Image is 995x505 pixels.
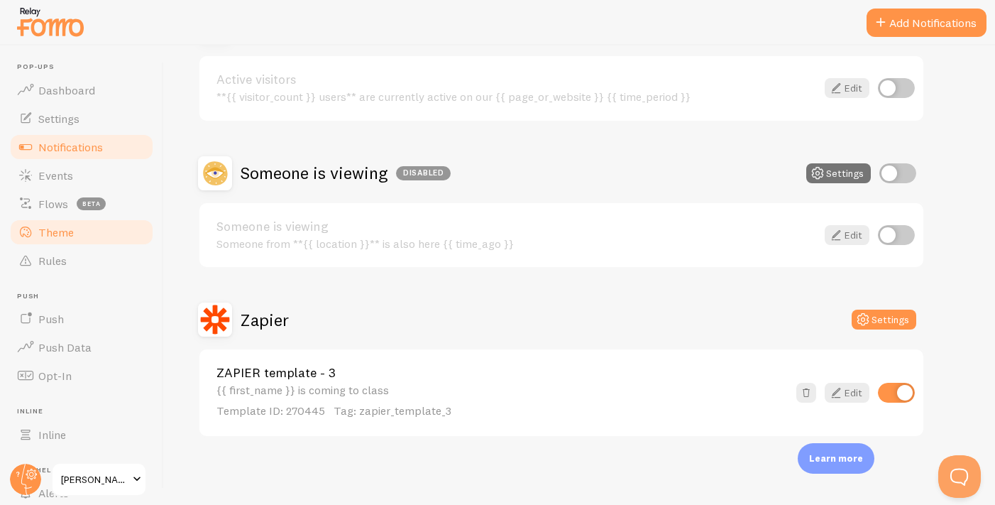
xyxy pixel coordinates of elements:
a: Push Data [9,333,155,362]
div: Disabled [396,166,451,180]
span: Rules [38,254,67,268]
h2: Zapier [241,309,289,331]
a: Rules [9,246,155,275]
span: Push [17,292,155,301]
a: Edit [825,383,869,403]
a: Inline [9,420,155,449]
button: Settings [806,163,871,183]
a: Edit [825,78,869,98]
div: **{{ visitor_count }} users** are currently active on our {{ page_or_website }} {{ time_period }} [216,90,816,103]
span: [PERSON_NAME] [61,471,128,488]
a: Events [9,161,155,190]
a: Settings [9,104,155,133]
span: Inline [17,407,155,416]
a: Dashboard [9,76,155,104]
span: Events [38,168,73,183]
iframe: Help Scout Beacon - Open [938,455,981,498]
a: Edit [825,225,869,245]
span: Pop-ups [17,63,155,72]
img: fomo-relay-logo-orange.svg [15,4,86,40]
span: Tag: zapier_template_3 [334,403,451,418]
a: Theme [9,218,155,246]
a: Flows beta [9,190,155,218]
h2: Someone is viewing [241,162,451,184]
span: Opt-In [38,369,72,383]
a: Opt-In [9,362,155,390]
button: Settings [852,310,916,330]
span: Notifications [38,140,103,154]
span: Push [38,312,64,326]
a: [PERSON_NAME] [51,462,147,496]
p: Learn more [809,452,863,465]
a: Someone is viewing [216,220,816,233]
a: Active visitors [216,73,816,86]
a: ZAPIER template - 3 [216,366,788,379]
span: Theme [38,225,74,239]
a: Push [9,305,155,333]
span: Inline [38,428,66,442]
img: Someone is viewing [198,156,232,190]
span: Dashboard [38,83,95,97]
div: Someone from **{{ location }}** is also here {{ time_ago }} [216,237,816,250]
span: Push Data [38,340,92,354]
span: Settings [38,112,79,126]
span: beta [77,197,106,210]
span: Flows [38,197,68,211]
span: Template ID: 270445 [216,403,325,418]
div: {{ first_name }} is coming to class [216,384,788,418]
a: Notifications [9,133,155,161]
img: Zapier [198,303,232,337]
div: Learn more [798,443,874,474]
